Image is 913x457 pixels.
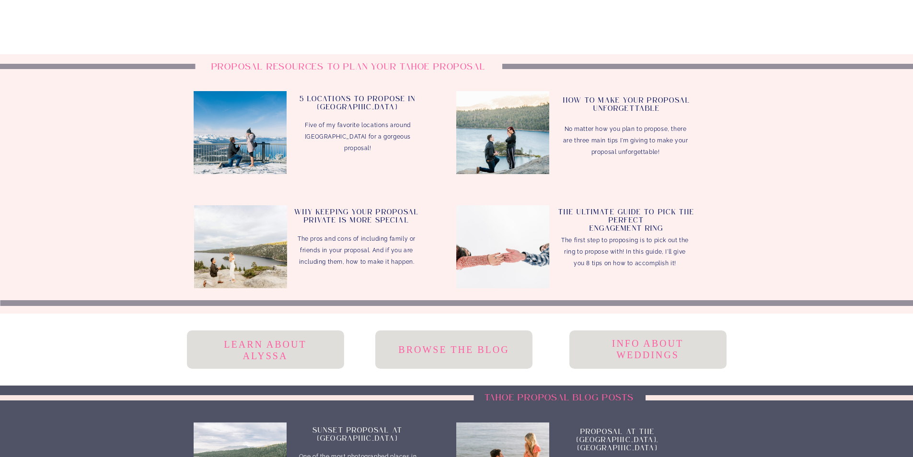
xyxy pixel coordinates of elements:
[600,338,696,362] a: Info about weddings
[291,209,422,229] a: Why Keeping your proposal private is more special
[561,123,691,162] p: No matter how you plan to propose, there are three main tips I'm giving to make your proposal unf...
[218,339,313,361] a: Learn About Alyssa
[546,209,707,238] h3: The Ultimate Guide to pick the perfect engagement ring
[553,428,682,451] a: Proposal At the [GEOGRAPHIC_DATA], [GEOGRAPHIC_DATA]
[294,95,421,116] a: 5 Locations to Propose In [GEOGRAPHIC_DATA]
[561,234,690,282] a: The first step to proposing is to pick out the ring to propose with! In this guide, I'll give you...
[292,233,421,275] p: The pros and cons of including family or friends in your proposal. And if you are including them,...
[295,119,421,153] p: Five of my favorite locations around [GEOGRAPHIC_DATA] for a gorgeous proposal!
[294,427,421,447] a: Sunset proposal at [GEOGRAPHIC_DATA]
[390,393,729,409] h2: Tahoe Proposal Blog Posts
[389,344,520,356] a: Browse the blog
[546,209,707,238] a: The Ultimate Guide to pick the perfectengagement ring
[562,97,692,119] a: How to make your proposal Unforgettable
[179,62,518,78] h2: Proposal resources to plan your Tahoe Proposal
